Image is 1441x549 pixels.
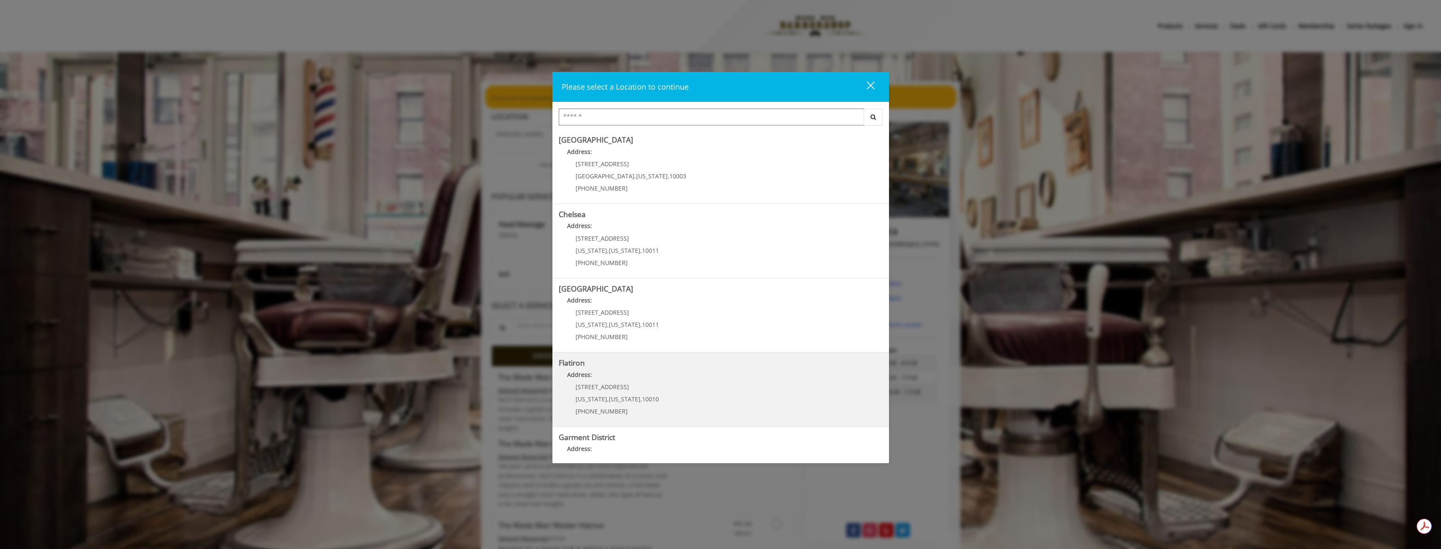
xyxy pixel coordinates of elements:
span: [US_STATE] [609,395,640,403]
span: 10011 [642,247,659,255]
span: [STREET_ADDRESS] [576,160,629,168]
span: [US_STATE] [576,321,607,329]
span: , [607,395,609,403]
span: [STREET_ADDRESS] [576,234,629,242]
span: [PHONE_NUMBER] [576,184,628,192]
span: , [640,395,642,403]
span: , [668,172,669,180]
span: [US_STATE] [576,395,607,403]
span: [US_STATE] [609,247,640,255]
b: Address: [567,371,592,379]
b: Address: [567,148,592,156]
i: Search button [868,114,878,120]
span: [STREET_ADDRESS] [576,308,629,316]
button: close dialog [851,78,880,95]
span: , [607,321,609,329]
b: Flatiron [559,358,585,368]
span: [STREET_ADDRESS] [576,383,629,391]
span: , [607,247,609,255]
div: close dialog [857,81,874,93]
span: 10010 [642,395,659,403]
b: Chelsea [559,209,586,219]
b: Address: [567,296,592,304]
span: [PHONE_NUMBER] [576,407,628,415]
span: , [634,172,636,180]
b: Garment District [559,432,615,442]
span: , [640,321,642,329]
span: [GEOGRAPHIC_DATA] [576,172,634,180]
div: Center Select [559,109,883,130]
b: [GEOGRAPHIC_DATA] [559,135,633,145]
span: [US_STATE] [609,321,640,329]
b: [GEOGRAPHIC_DATA] [559,284,633,294]
span: 10003 [669,172,686,180]
span: [US_STATE] [636,172,668,180]
b: Address: [567,445,592,453]
span: Please select a Location to continue [562,82,689,92]
span: , [640,247,642,255]
span: [PHONE_NUMBER] [576,259,628,267]
span: [PHONE_NUMBER] [576,333,628,341]
span: 10011 [642,321,659,329]
b: Address: [567,222,592,230]
input: Search Center [559,109,864,125]
span: [US_STATE] [576,247,607,255]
